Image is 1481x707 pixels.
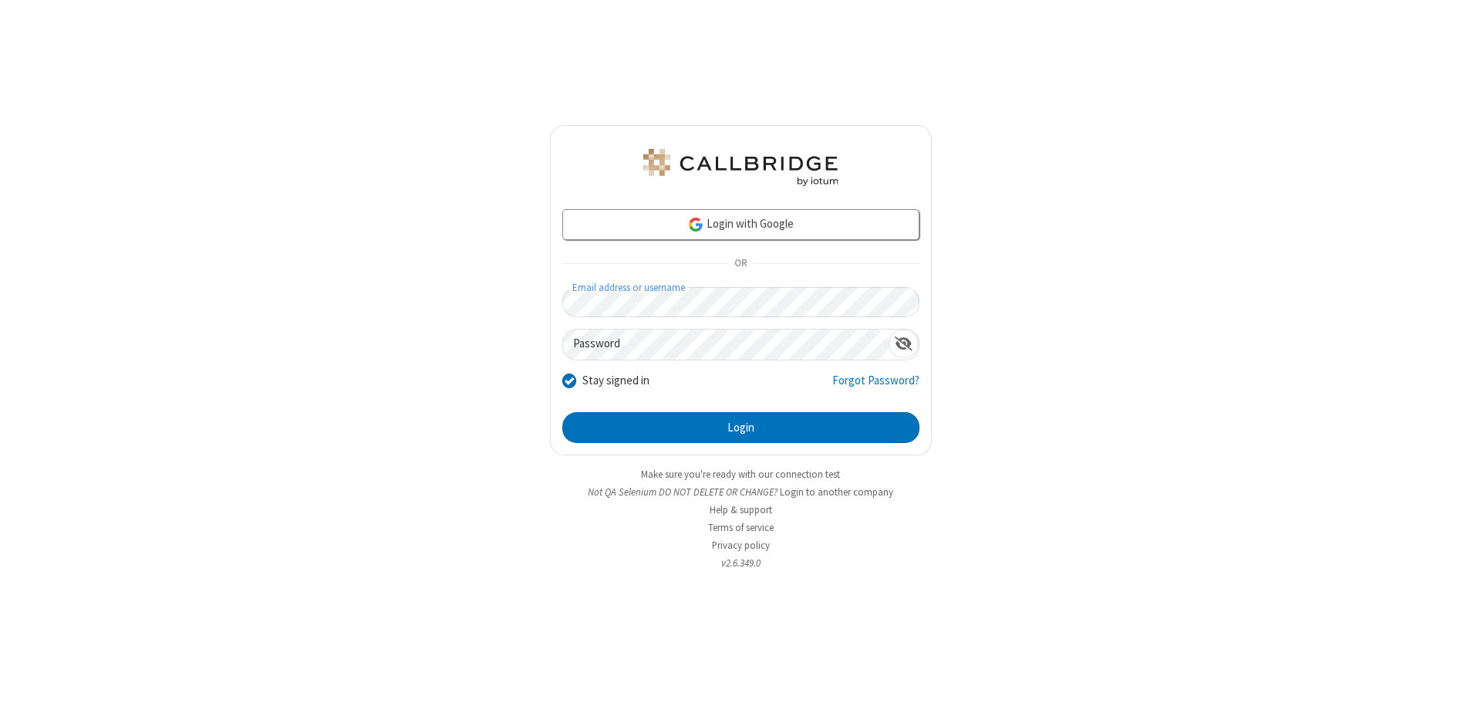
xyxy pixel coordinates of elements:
img: google-icon.png [687,216,704,233]
input: Password [563,330,889,360]
span: OR [728,253,753,275]
a: Privacy policy [712,539,770,552]
input: Email address or username [562,287,919,317]
button: Login [562,412,919,443]
img: QA Selenium DO NOT DELETE OR CHANGE [640,149,841,186]
li: v2.6.349.0 [550,556,932,570]
a: Terms of service [708,521,774,534]
label: Stay signed in [582,372,649,390]
li: Not QA Selenium DO NOT DELETE OR CHANGE? [550,485,932,499]
button: Login to another company [780,485,893,499]
a: Forgot Password? [832,372,919,401]
a: Login with Google [562,209,919,240]
div: Show password [889,330,919,358]
a: Help & support [710,503,772,516]
a: Make sure you're ready with our connection test [641,468,840,481]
